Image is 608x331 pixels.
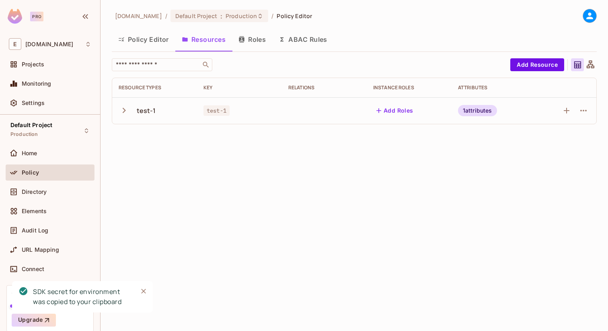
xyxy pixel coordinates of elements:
[33,287,131,307] div: SDK secret for environment was copied to your clipboard
[115,12,162,20] span: the active workspace
[9,38,21,50] span: E
[22,266,44,272] span: Connect
[112,29,175,49] button: Policy Editor
[373,104,417,117] button: Add Roles
[510,58,564,71] button: Add Resource
[8,9,22,24] img: SReyMgAAAABJRU5ErkJggg==
[220,13,223,19] span: :
[22,169,39,176] span: Policy
[373,84,445,91] div: Instance roles
[22,150,37,156] span: Home
[10,131,38,138] span: Production
[22,247,59,253] span: URL Mapping
[30,12,43,21] div: Pro
[458,84,530,91] div: Attributes
[22,227,48,234] span: Audit Log
[271,12,273,20] li: /
[458,105,497,116] div: 1 attributes
[22,61,44,68] span: Projects
[137,106,156,115] div: test-1
[165,12,167,20] li: /
[203,105,230,116] span: test-1
[277,12,312,20] span: Policy Editor
[175,12,217,20] span: Default Project
[119,84,191,91] div: Resource Types
[22,208,47,214] span: Elements
[22,189,47,195] span: Directory
[232,29,272,49] button: Roles
[138,285,150,297] button: Close
[25,41,73,47] span: Workspace: example.com
[288,84,360,91] div: Relations
[175,29,232,49] button: Resources
[272,29,334,49] button: ABAC Rules
[203,84,275,91] div: Key
[22,100,45,106] span: Settings
[226,12,257,20] span: Production
[10,122,52,128] span: Default Project
[22,80,51,87] span: Monitoring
